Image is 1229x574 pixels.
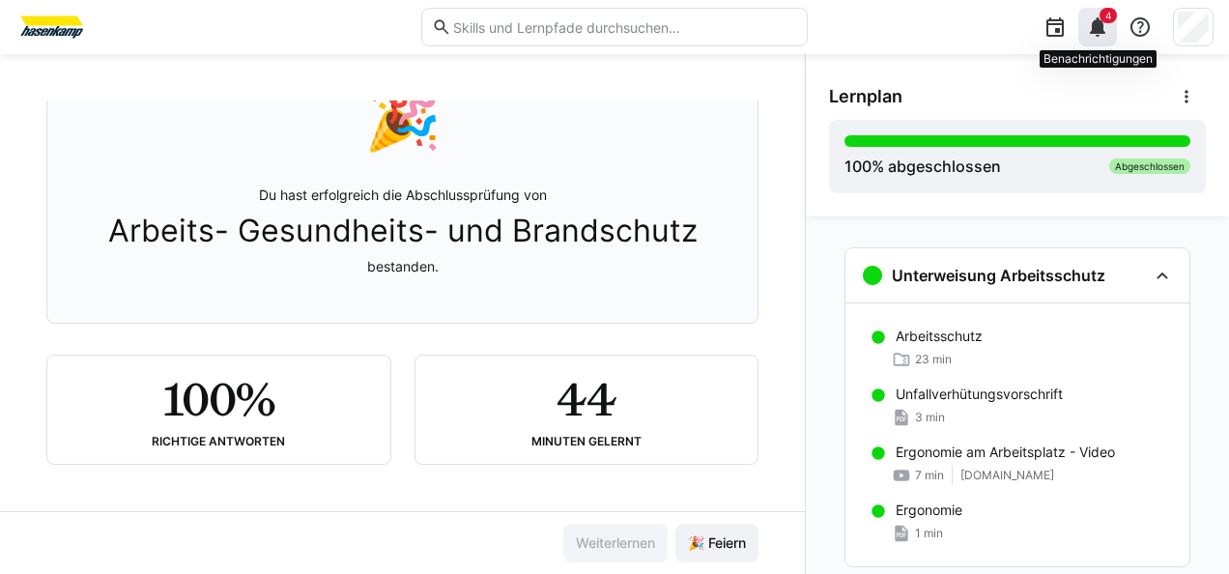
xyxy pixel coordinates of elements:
[531,435,642,448] div: Minuten gelernt
[915,410,945,425] span: 3 min
[573,533,658,553] span: Weiterlernen
[108,213,698,249] span: Arbeits- Gesundheits- und Brandschutz
[896,443,1115,462] p: Ergonomie am Arbeitsplatz - Video
[896,327,983,346] p: Arbeitsschutz
[1105,10,1111,21] span: 4
[960,468,1054,483] span: [DOMAIN_NAME]
[108,186,698,276] p: Du hast erfolgreich die Abschlussprüfung von bestanden.
[1040,50,1157,68] div: Benachrichtigungen
[675,524,758,562] button: 🎉 Feiern
[364,79,442,155] div: 🎉
[892,266,1105,285] h3: Unterweisung Arbeitsschutz
[896,501,962,520] p: Ergonomie
[896,385,1063,404] p: Unfallverhütungsvorschrift
[685,533,749,553] span: 🎉 Feiern
[451,18,797,36] input: Skills und Lernpfade durchsuchen…
[152,435,285,448] div: Richtige Antworten
[829,86,902,107] span: Lernplan
[844,155,1001,178] div: % abgeschlossen
[557,371,616,427] h2: 44
[1109,158,1190,174] div: Abgeschlossen
[915,526,943,541] span: 1 min
[844,157,872,176] span: 100
[163,371,274,427] h2: 100%
[915,468,944,483] span: 7 min
[915,352,952,367] span: 23 min
[563,524,668,562] button: Weiterlernen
